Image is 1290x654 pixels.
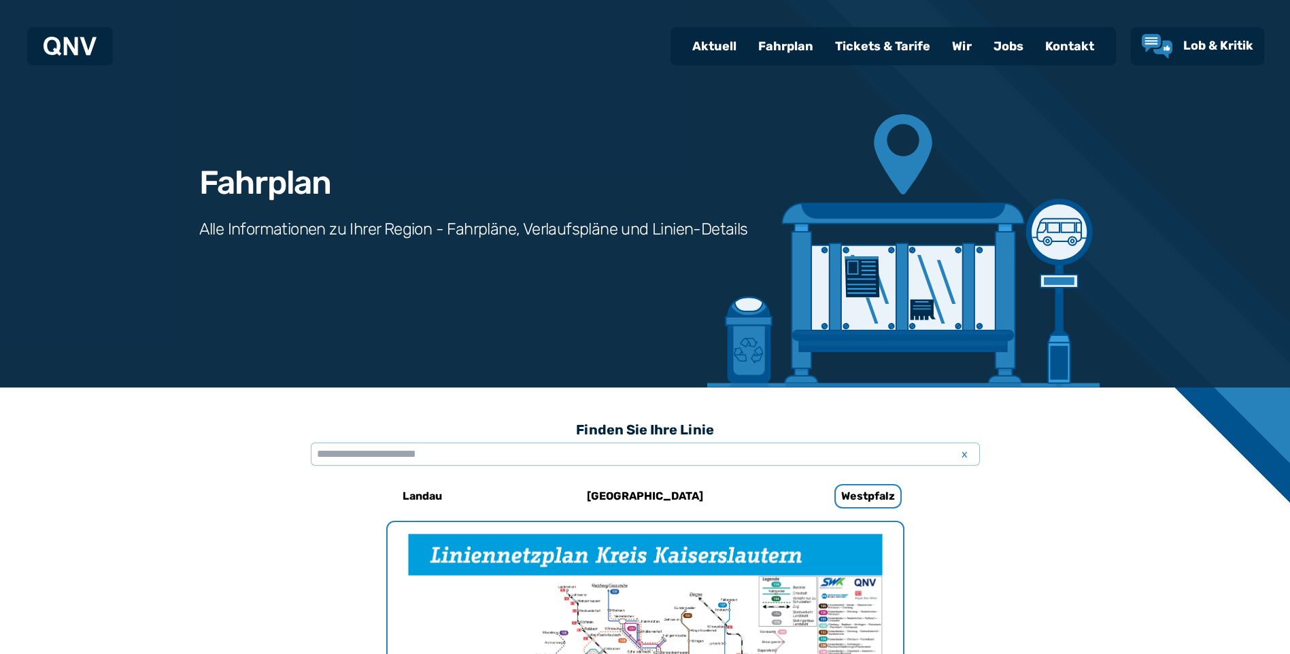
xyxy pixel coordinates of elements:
a: Jobs [983,29,1034,64]
a: Kontakt [1034,29,1105,64]
a: Westpfalz [778,480,959,513]
a: Fahrplan [747,29,824,64]
a: Lob & Kritik [1142,34,1253,58]
a: QNV Logo [44,33,97,60]
span: Lob & Kritik [1183,38,1253,53]
h1: Fahrplan [199,167,331,199]
h3: Alle Informationen zu Ihrer Region - Fahrpläne, Verlaufspläne und Linien-Details [199,218,748,240]
img: QNV Logo [44,37,97,56]
a: Wir [941,29,983,64]
a: Landau [332,480,513,513]
a: [GEOGRAPHIC_DATA] [555,480,736,513]
h3: Finden Sie Ihre Linie [311,415,980,445]
h6: Landau [397,485,447,507]
h6: [GEOGRAPHIC_DATA] [581,485,709,507]
span: x [955,446,974,462]
a: Tickets & Tarife [824,29,941,64]
h6: Westpfalz [834,484,902,509]
a: Aktuell [681,29,747,64]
